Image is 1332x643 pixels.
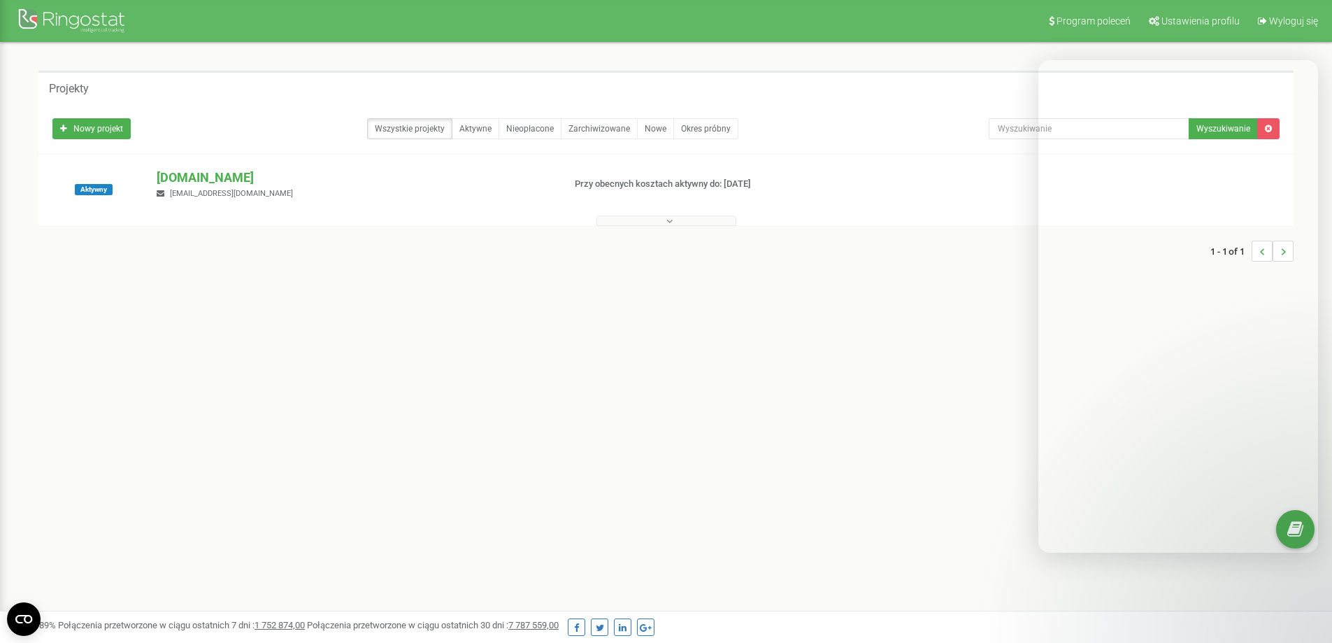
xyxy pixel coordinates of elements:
u: 1 752 874,00 [255,620,305,630]
h5: Projekty [49,83,89,95]
span: Połączenia przetworzone w ciągu ostatnich 30 dni : [307,620,559,630]
a: Okres próbny [673,118,738,139]
u: 7 787 559,00 [508,620,559,630]
span: Program poleceń [1057,15,1131,27]
p: Przy obecnych kosztach aktywny do: [DATE] [575,178,866,191]
input: Wyszukiwanie [989,118,1189,139]
iframe: Intercom live chat [1038,60,1318,553]
a: Aktywne [452,118,499,139]
p: [DOMAIN_NAME] [157,169,552,187]
a: Nowy projekt [52,118,131,139]
span: Aktywny [75,184,113,195]
a: Nieopłacone [499,118,561,139]
span: Wyloguj się [1269,15,1318,27]
button: Open CMP widget [7,602,41,636]
iframe: Intercom live chat [1284,564,1318,598]
span: [EMAIL_ADDRESS][DOMAIN_NAME] [170,189,293,198]
a: Wszystkie projekty [367,118,452,139]
a: Zarchiwizowane [561,118,638,139]
a: Nowe [637,118,674,139]
span: Połączenia przetworzone w ciągu ostatnich 7 dni : [58,620,305,630]
span: Ustawienia profilu [1161,15,1240,27]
